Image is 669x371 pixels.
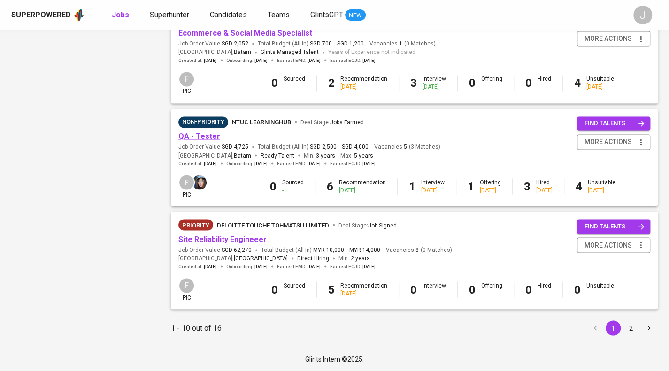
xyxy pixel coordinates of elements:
span: Non-Priority [178,117,228,127]
div: [DATE] [340,83,387,91]
div: J [633,6,652,24]
span: SGD 4,725 [222,143,248,151]
span: Superhunter [150,10,189,19]
span: more actions [584,136,632,148]
div: Recommendation [340,75,387,91]
span: 5 years [354,152,373,159]
span: [DATE] [254,57,268,64]
span: Onboarding : [226,263,268,270]
b: 0 [270,180,277,193]
span: 1 [398,40,402,48]
span: Deal Stage : [300,119,364,126]
b: 0 [525,283,532,296]
b: 4 [574,76,581,90]
a: Superhunter [150,9,191,21]
span: 2 years [351,255,370,261]
span: Onboarding : [226,57,268,64]
span: Jobs Farmed [330,119,364,126]
span: - [338,143,340,151]
div: Interview [421,178,445,194]
span: Created at : [178,263,217,270]
span: GlintsGPT [310,10,343,19]
span: Earliest ECJD : [330,57,376,64]
span: [DATE] [362,263,376,270]
b: 0 [469,283,476,296]
div: Superpowered [11,10,71,21]
div: - [538,289,551,297]
button: more actions [577,237,650,253]
span: Vacancies ( 0 Matches ) [369,40,436,48]
b: 0 [574,283,581,296]
span: SGD 62,270 [222,246,252,254]
span: Earliest EMD : [277,57,321,64]
div: pic [178,71,195,95]
div: - [284,289,305,297]
span: NTUC LearningHub [232,119,291,126]
div: Unsuitable [586,281,614,297]
span: [GEOGRAPHIC_DATA] , [178,48,251,57]
div: Offering [481,281,502,297]
div: [DATE] [423,83,446,91]
span: Earliest EMD : [277,263,321,270]
span: Min. [304,152,335,159]
a: QA - Tester [178,132,220,141]
button: page 1 [606,320,621,335]
div: F [178,174,195,190]
div: pic [178,277,195,302]
div: Hired [538,75,551,91]
span: Earliest ECJD : [330,263,376,270]
div: [DATE] [588,186,615,194]
span: Job Order Value [178,246,252,254]
button: Go to next page [641,320,656,335]
div: Sourced [282,178,304,194]
span: [DATE] [308,57,321,64]
b: 0 [271,283,278,296]
div: [DATE] [480,186,501,194]
b: 1 [409,180,415,193]
b: 0 [525,76,532,90]
button: find talents [577,116,650,131]
span: [GEOGRAPHIC_DATA] , [178,151,251,160]
a: Ecommerce & Social Media Specialist [178,29,312,38]
span: SGD 2,500 [310,143,337,151]
div: Hired [538,281,551,297]
span: Vacancies ( 0 Matches ) [386,246,452,254]
div: Sufficient Talents in Pipeline [178,116,228,128]
div: [DATE] [421,186,445,194]
span: Created at : [178,57,217,64]
span: [DATE] [308,160,321,167]
div: - [538,83,551,91]
div: - [282,186,304,194]
a: Site Reliability Engineeer [178,235,267,243]
b: 3 [410,76,417,90]
span: 5 [402,143,407,151]
div: F [178,277,195,294]
span: NEW [345,11,366,20]
span: SGD 700 [310,40,332,48]
div: New Job received from Demand Team [178,219,213,230]
div: - [423,289,446,297]
span: 3 years [316,152,335,159]
div: Recommendation [339,178,386,194]
span: [DATE] [362,160,376,167]
nav: pagination navigation [586,320,658,335]
button: find talents [577,219,650,234]
span: [GEOGRAPHIC_DATA] [234,254,288,263]
div: pic [178,174,195,198]
div: - [284,83,305,91]
span: Batam [234,151,251,160]
div: Hired [536,178,553,194]
div: Recommendation [340,281,387,297]
span: Years of Experience not indicated. [328,48,417,57]
div: [DATE] [586,83,614,91]
span: MYR 10,000 [313,246,344,254]
div: Unsuitable [588,178,615,194]
span: find talents [584,118,645,129]
span: [DATE] [254,160,268,167]
div: [DATE] [536,186,553,194]
span: Total Budget (All-In) [258,143,369,151]
span: Created at : [178,160,217,167]
span: Priority [178,220,213,230]
button: more actions [577,134,650,150]
span: - [334,40,335,48]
